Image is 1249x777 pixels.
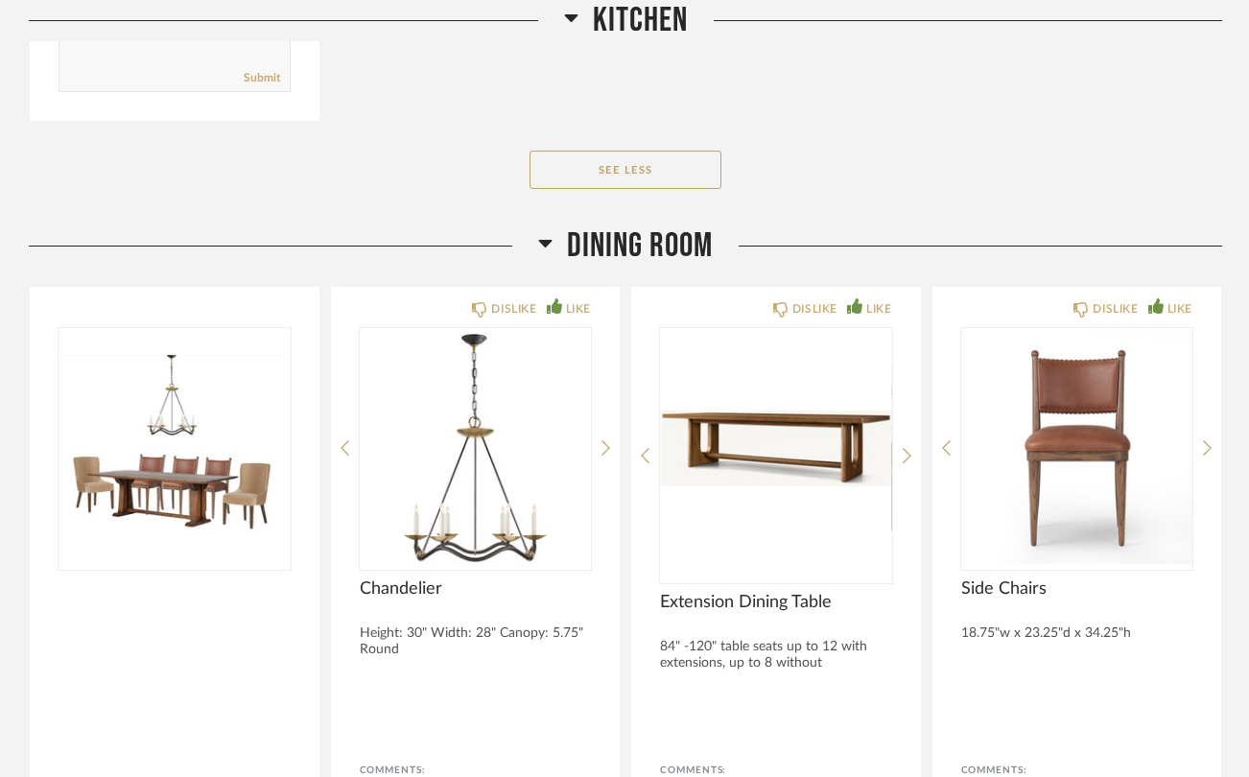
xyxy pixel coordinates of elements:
[961,625,1193,642] div: 18.75"w x 23.25"d x 34.25"h
[792,299,837,318] div: DISLIKE
[530,151,721,189] button: See Less
[961,328,1193,568] img: undefined
[360,625,592,658] div: Height: 30" Width: 28" Canopy: 5.75" Round
[491,299,536,318] div: DISLIKE
[59,328,291,568] img: undefined
[360,328,592,568] img: undefined
[567,225,713,267] span: Dining Room
[660,592,892,613] span: Extension Dining Table
[244,70,280,86] a: Submit
[360,578,592,600] span: Chandelier
[1167,299,1192,318] div: LIKE
[961,578,1193,600] span: Side Chairs
[660,328,892,568] img: undefined
[566,299,591,318] div: LIKE
[660,639,892,671] div: 84" -120" table seats up to 12 with extensions, up to 8 without
[660,328,892,568] div: 0
[866,299,891,318] div: LIKE
[1093,299,1138,318] div: DISLIKE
